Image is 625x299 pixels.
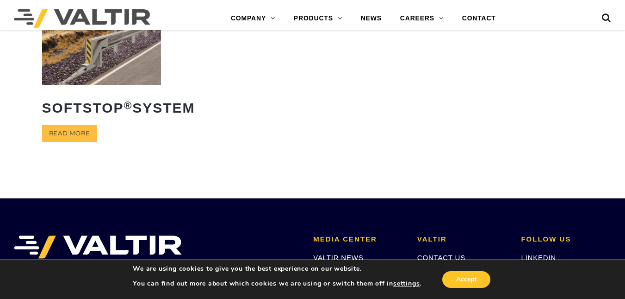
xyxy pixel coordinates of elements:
[14,235,182,259] img: VALTIR
[313,254,363,261] a: VALTIR NEWS
[417,254,465,261] a: CONTACT US
[285,9,352,28] a: PRODUCTS
[417,235,507,243] h2: VALTIR
[124,100,133,111] sup: ®
[521,254,556,261] a: LINKEDIN
[222,9,285,28] a: COMPANY
[313,235,403,243] h2: MEDIA CENTER
[133,280,421,288] p: You can find out more about which cookies we are using or switch them off in .
[14,9,150,28] img: Valtir
[42,93,161,122] h2: SoftStop System
[42,125,97,142] a: Read more about “SoftStop® System”
[442,271,490,288] button: Accept
[133,265,421,273] p: We are using cookies to give you the best experience on our website.
[453,9,505,28] a: CONTACT
[521,235,611,243] h2: FOLLOW US
[42,10,161,84] img: SoftStop System End Terminal
[42,10,161,122] a: SoftStop®System
[391,9,453,28] a: CAREERS
[352,9,391,28] a: NEWS
[393,280,420,288] button: settings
